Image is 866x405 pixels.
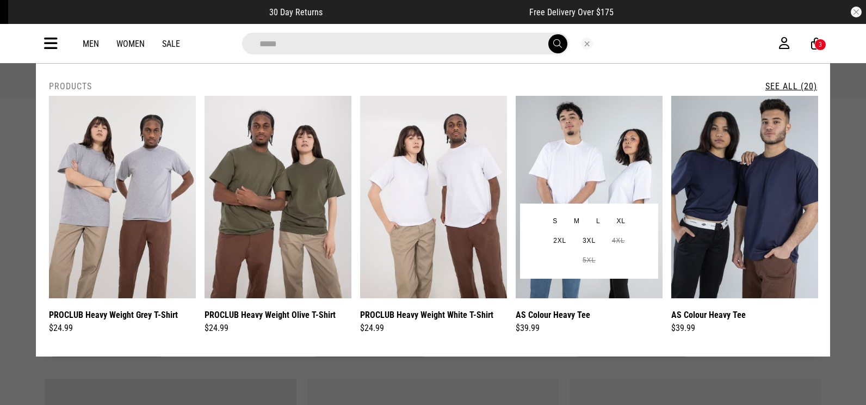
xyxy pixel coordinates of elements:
a: Women [116,39,145,49]
div: $39.99 [671,322,818,335]
a: AS Colour Heavy Tee [671,308,746,322]
button: S [545,212,566,231]
span: Free Delivery Over $175 [529,7,614,17]
button: Close search [581,38,593,50]
a: Sale [162,39,180,49]
a: PROCLUB Heavy Weight Olive T-Shirt [205,308,336,322]
div: $24.99 [205,322,351,335]
a: AS Colour Heavy Tee [516,308,590,322]
div: $39.99 [516,322,663,335]
iframe: Customer reviews powered by Trustpilot [344,7,508,17]
h2: Products [49,81,92,91]
button: 2XL [545,231,574,251]
a: See All (20) [765,81,817,91]
button: 3XL [574,231,604,251]
button: XL [608,212,633,231]
span: 30 Day Returns [269,7,323,17]
img: As Colour Heavy Tee in Blue [671,96,818,298]
button: 5XL [574,251,604,271]
div: $24.99 [49,322,196,335]
div: 3 [819,41,822,48]
a: PROCLUB Heavy Weight White T-Shirt [360,308,493,322]
a: Men [83,39,99,49]
button: 4XL [604,231,633,251]
img: As Colour Heavy Tee in White [516,96,663,298]
a: 3 [811,38,821,50]
button: M [566,212,588,231]
a: PROCLUB Heavy Weight Grey T-Shirt [49,308,178,322]
img: Proclub Heavy Weight Olive T-shirt in Green [205,96,351,298]
div: $24.99 [360,322,507,335]
img: Proclub Heavy Weight White T-shirt in White [360,96,507,298]
img: Proclub Heavy Weight Grey T-shirt in Grey [49,96,196,298]
button: L [588,212,608,231]
button: Open LiveChat chat widget [9,4,41,37]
